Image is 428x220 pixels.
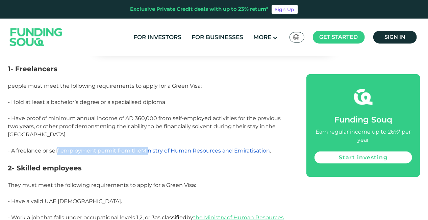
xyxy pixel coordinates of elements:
[253,34,271,40] span: More
[8,164,82,172] span: 2- Skilled employees
[8,147,271,154] span: - A freelance or self-employment permit from the .
[132,32,183,43] a: For Investors
[8,65,58,73] span: 1- Freelancers
[354,88,373,106] img: fsicon
[142,147,270,154] a: Ministry of Human Resources and Emiratisation
[314,128,412,144] div: Earn regular income up to 26%* per year
[293,34,299,40] img: SA Flag
[8,99,166,105] span: - Hold at least a bachelor’s degree or a specialised diploma
[8,198,122,204] span: - Have a valid UAE [DEMOGRAPHIC_DATA].
[334,115,392,125] span: Funding Souq
[314,152,412,164] a: Start investing
[3,20,69,54] img: Logo
[373,31,417,44] a: Sign in
[272,5,298,14] a: Sign Up
[190,32,245,43] a: For Businesses
[130,5,269,13] div: Exclusive Private Credit deals with up to 23% return*
[8,115,281,138] span: - Have proof of minimum annual income of AD 360,000 from self-employed activities for the previou...
[320,34,358,40] span: Get started
[384,34,405,40] span: Sign in
[8,182,196,188] span: They must meet the following requirements to apply for a Green Visa:
[8,83,202,89] span: people must meet the following requirements to apply for a Green Visa:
